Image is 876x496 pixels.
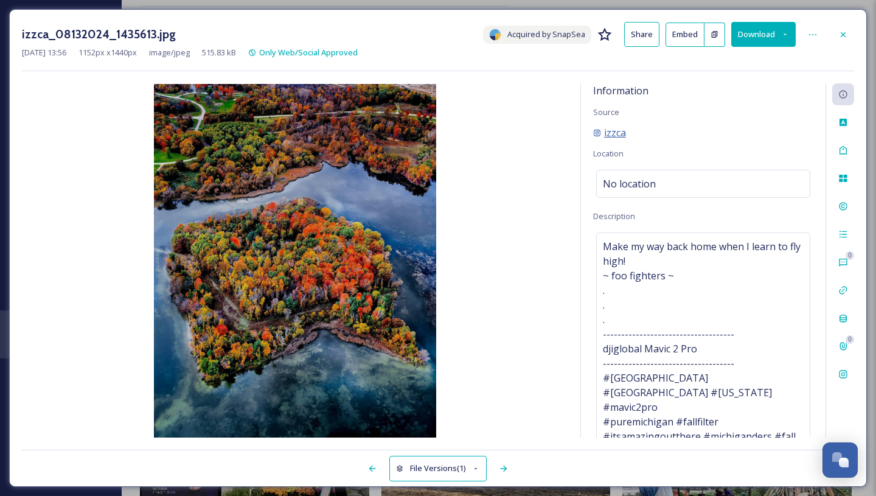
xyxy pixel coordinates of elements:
button: Download [731,22,796,47]
button: Embed [666,23,704,47]
span: 1152 px x 1440 px [78,47,137,58]
div: 0 [846,251,854,260]
div: 0 [846,335,854,344]
span: Acquired by SnapSea [507,29,585,40]
span: Only Web/Social Approved [259,47,358,58]
span: No location [603,176,656,191]
button: Open Chat [822,442,858,478]
span: Description [593,211,635,222]
h3: izzca_08132024_1435613.jpg [22,26,176,43]
img: snapsea-logo.png [489,29,501,41]
span: izzca [604,125,626,140]
button: Share [624,22,659,47]
img: 10da5bafdc316e2906d2957131354d568b97be2f691a5026be2dfb5f3821ac4a.jpg [22,84,568,438]
span: Source [593,107,619,117]
button: File Versions(1) [389,456,487,481]
span: Location [593,148,624,159]
a: izzca [593,125,626,140]
span: image/jpeg [149,47,190,58]
span: [DATE] 13:56 [22,47,66,58]
span: 515.83 kB [202,47,236,58]
span: Information [593,84,648,97]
